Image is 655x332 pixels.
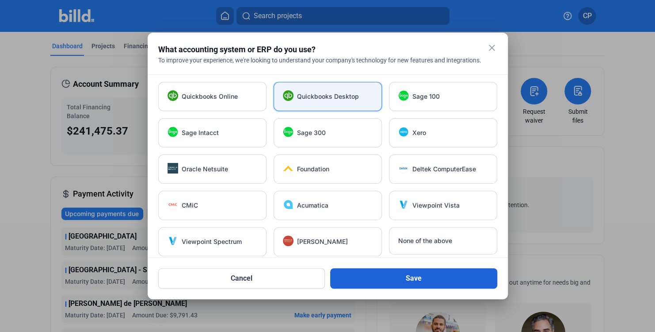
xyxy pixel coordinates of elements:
span: Deltek ComputerEase [412,165,476,174]
div: To improve your experience, we're looking to understand your company's technology for new feature... [158,56,497,65]
div: What accounting system or ERP do you use? [158,43,475,56]
button: Save [330,268,497,289]
span: Viewpoint Spectrum [182,237,242,246]
span: Sage 300 [297,128,326,137]
span: None of the above [398,236,452,245]
mat-icon: close [487,42,497,53]
span: Oracle Netsuite [182,165,228,174]
span: Quickbooks Desktop [297,92,359,101]
span: Xero [412,128,426,137]
span: [PERSON_NAME] [297,237,348,246]
span: Sage 100 [412,92,440,101]
span: Acumatica [297,201,328,210]
button: Cancel [158,268,325,289]
span: Quickbooks Online [182,92,238,101]
span: Viewpoint Vista [412,201,460,210]
span: Foundation [297,165,329,174]
span: Sage Intacct [182,128,219,137]
span: CMiC [182,201,198,210]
